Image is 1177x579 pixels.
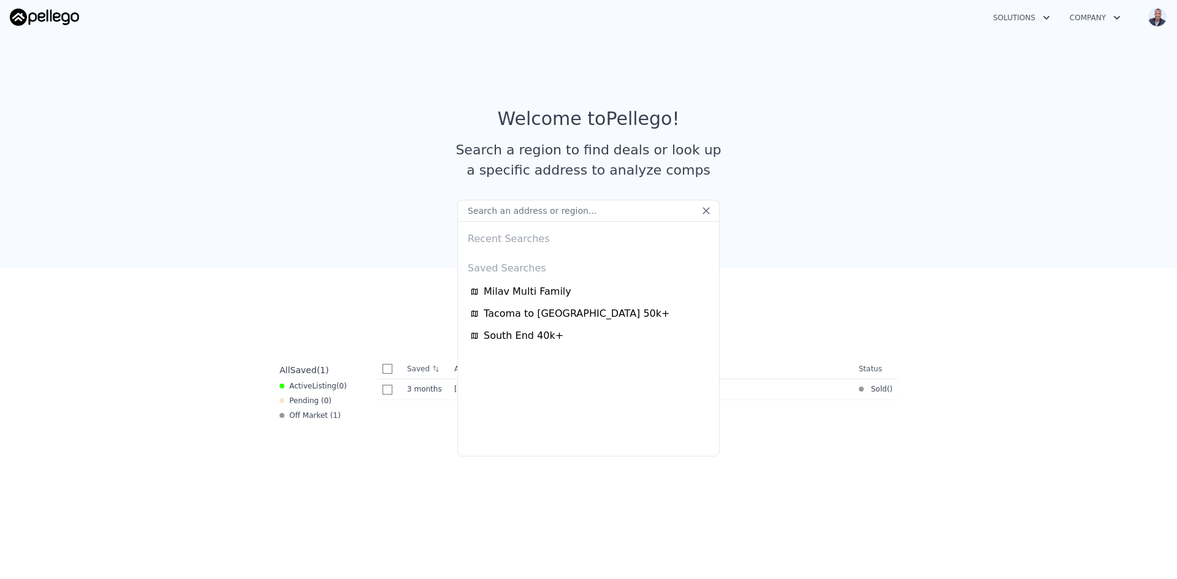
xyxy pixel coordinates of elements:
[484,284,571,299] span: Milav Multi Family
[463,251,714,281] div: Saved Searches
[484,328,563,343] span: South End 40k+
[402,359,449,379] th: Saved
[983,7,1060,29] button: Solutions
[864,384,890,394] span: Sold (
[470,306,710,321] a: Tacoma to [GEOGRAPHIC_DATA] 50k+
[463,222,714,251] div: Recent Searches
[280,364,329,376] div: All ( 1 )
[407,384,444,394] time: 2025-06-18 04:08
[470,284,710,299] a: Milav Multi Family
[280,411,341,420] div: Off Market ( 1 )
[470,328,710,343] a: South End 40k+
[454,385,569,393] span: [STREET_ADDRESS][US_STATE]
[10,9,79,26] img: Pellego
[275,308,902,330] div: Saved Properties
[449,359,854,379] th: Address
[484,306,669,321] span: Tacoma to [GEOGRAPHIC_DATA] 50k+
[854,359,897,379] th: Status
[889,384,893,394] span: )
[280,396,332,406] div: Pending ( 0 )
[312,382,337,390] span: Listing
[498,108,680,130] div: Welcome to Pellego !
[289,381,347,391] span: Active ( 0 )
[1060,7,1130,29] button: Company
[290,365,316,375] span: Saved
[451,140,726,180] div: Search a region to find deals or look up a specific address to analyze comps
[457,200,720,222] input: Search an address or region...
[1148,7,1167,27] img: avatar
